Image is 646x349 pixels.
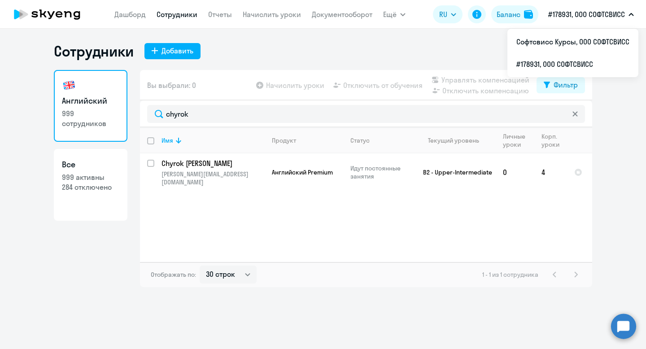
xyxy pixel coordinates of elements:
div: Добавить [161,45,193,56]
span: Вы выбрали: 0 [147,80,196,91]
button: #178931, ООО СОФТСВИСС [544,4,638,25]
div: Текущий уровень [419,136,495,144]
a: Сотрудники [157,10,197,19]
h3: Английский [62,95,119,107]
div: Корп. уроки [541,132,567,148]
h3: Все [62,159,119,170]
ul: Ещё [507,29,638,77]
a: Начислить уроки [243,10,301,19]
button: Ещё [383,5,406,23]
div: Имя [161,136,264,144]
span: 1 - 1 из 1 сотрудника [482,270,538,279]
div: Баланс [497,9,520,20]
div: Продукт [272,136,296,144]
button: Балансbalance [491,5,538,23]
div: Имя [161,136,173,144]
div: Статус [350,136,412,144]
button: Добавить [144,43,201,59]
a: Отчеты [208,10,232,19]
td: 0 [496,153,534,191]
div: Продукт [272,136,343,144]
span: Английский Premium [272,168,333,176]
div: Личные уроки [503,132,534,148]
div: Статус [350,136,370,144]
span: Ещё [383,9,397,20]
a: Документооборот [312,10,372,19]
img: english [62,78,76,92]
button: Фильтр [537,77,585,93]
p: 999 сотрудников [62,109,119,128]
div: Фильтр [554,79,578,90]
span: Отображать по: [151,270,196,279]
button: RU [433,5,463,23]
td: B2 - Upper-Intermediate [412,153,496,191]
a: Английский999 сотрудников [54,70,127,142]
a: Дашборд [114,10,146,19]
div: Текущий уровень [428,136,479,144]
img: balance [524,10,533,19]
div: Корп. уроки [541,132,561,148]
input: Поиск по имени, email, продукту или статусу [147,105,585,123]
p: Идут постоянные занятия [350,164,412,180]
td: 4 [534,153,567,191]
div: Личные уроки [503,132,528,148]
h1: Сотрудники [54,42,134,60]
p: #178931, ООО СОФТСВИСС [548,9,625,20]
p: [PERSON_NAME][EMAIL_ADDRESS][DOMAIN_NAME] [161,170,264,186]
span: RU [439,9,447,20]
p: 999 активны [62,172,119,182]
p: 284 отключено [62,182,119,192]
p: Chyrok [PERSON_NAME] [161,158,263,168]
a: Chyrok [PERSON_NAME] [161,158,264,168]
a: Все999 активны284 отключено [54,149,127,221]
